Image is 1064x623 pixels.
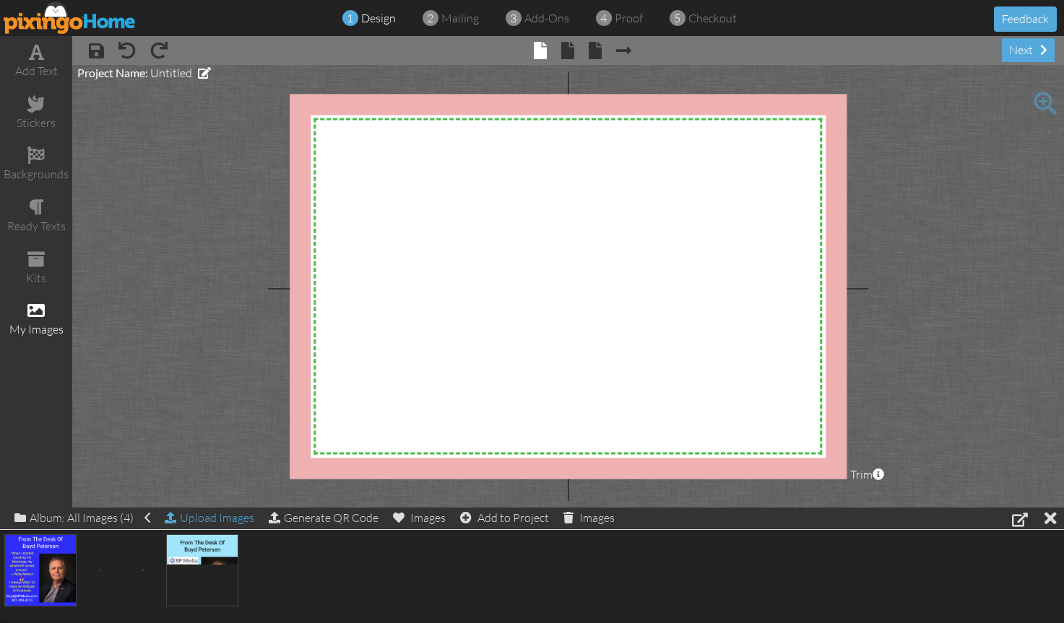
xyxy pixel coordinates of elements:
span: 1 [347,10,353,27]
div: Images [563,507,615,528]
img: 20230803-205931-c765bf0837af-500.jpg [4,534,77,606]
span: 2 [427,10,433,27]
span: Project Name: [77,66,148,79]
span: Untitled [150,66,192,80]
div: Album: All Images (4) [14,507,150,528]
img: 20230705-170103-aceea1a3fff2-500.jpg [306,534,379,606]
img: 20230705-183202-0bc0a66932f5-500.jpg [79,534,190,606]
div: Generate QR Code [269,507,379,528]
span: 3 [510,10,516,27]
img: 20230705-183201-11a9de8c7445-500.jpg [193,534,303,606]
button: Feedback [994,6,1057,32]
div: Add to Project [460,507,549,528]
span: add-ons [524,11,569,25]
div: Upload Images [165,507,254,528]
span: checkout [688,11,737,25]
span: 5 [674,10,680,27]
span: Trim [850,466,884,483]
span: mailing [441,11,479,25]
span: proof [615,11,643,25]
span: 4 [600,10,607,27]
img: pixingo logo [4,1,137,34]
span: design [361,11,396,25]
div: next [1002,38,1055,62]
div: Images [393,507,446,528]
